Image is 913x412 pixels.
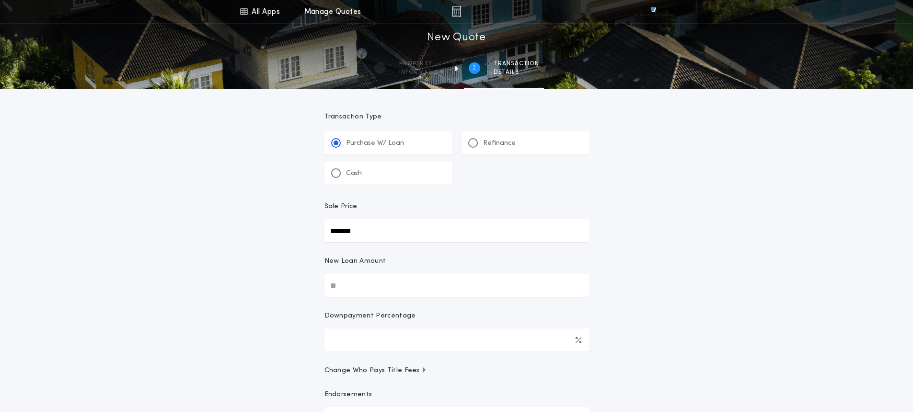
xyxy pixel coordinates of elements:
[324,257,386,266] p: New Loan Amount
[324,329,589,352] input: Downpayment Percentage
[399,69,444,76] span: information
[324,390,589,400] p: Endorsements
[324,219,589,242] input: Sale Price
[427,30,485,46] h1: New Quote
[399,60,444,68] span: Property
[324,274,589,297] input: New Loan Amount
[494,69,539,76] span: details
[324,366,428,376] span: Change Who Pays Title Fees
[346,139,404,148] p: Purchase W/ Loan
[633,7,673,16] img: vs-icon
[324,311,416,321] p: Downpayment Percentage
[494,60,539,68] span: Transaction
[473,64,476,72] h2: 2
[324,366,589,376] button: Change Who Pays Title Fees
[324,202,358,212] p: Sale Price
[324,112,589,122] p: Transaction Type
[452,6,461,17] img: img
[483,139,516,148] p: Refinance
[346,169,362,178] p: Cash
